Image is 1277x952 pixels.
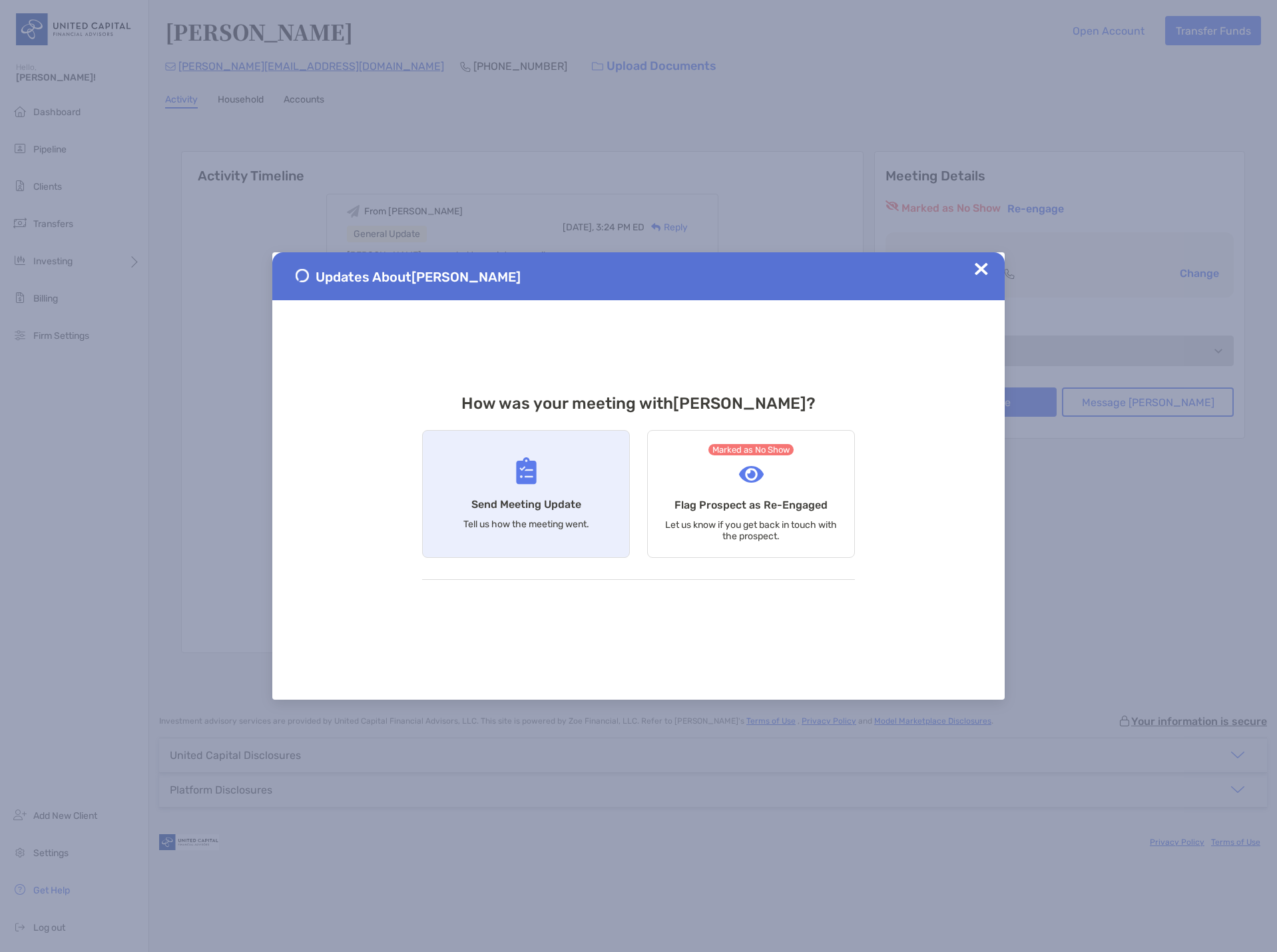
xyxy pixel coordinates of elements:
[708,444,794,455] span: Marked as No Show
[664,519,838,542] p: Let us know if you get back in touch with the prospect.
[316,269,521,285] span: Updates About [PERSON_NAME]
[516,457,537,485] img: Send Meeting Update
[422,394,855,413] h3: How was your meeting with [PERSON_NAME] ?
[296,269,309,282] img: Send Meeting Update 1
[975,262,988,276] img: Close Updates Zoe
[739,466,764,483] img: Flag Prospect as Re-Engaged
[674,499,828,511] h4: Flag Prospect as Re-Engaged
[471,498,581,511] h4: Send Meeting Update
[463,519,589,530] p: Tell us how the meeting went.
